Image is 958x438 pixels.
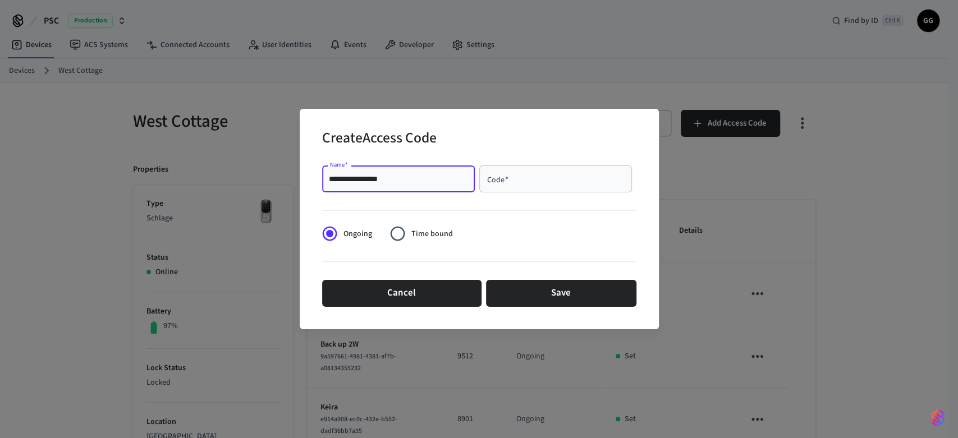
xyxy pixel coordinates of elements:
[931,409,945,427] img: SeamLogoGradient.69752ec5.svg
[322,122,437,156] h2: Create Access Code
[411,228,453,240] span: Time bound
[322,280,482,307] button: Cancel
[330,160,348,169] label: Name
[486,280,636,307] button: Save
[343,228,372,240] span: Ongoing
